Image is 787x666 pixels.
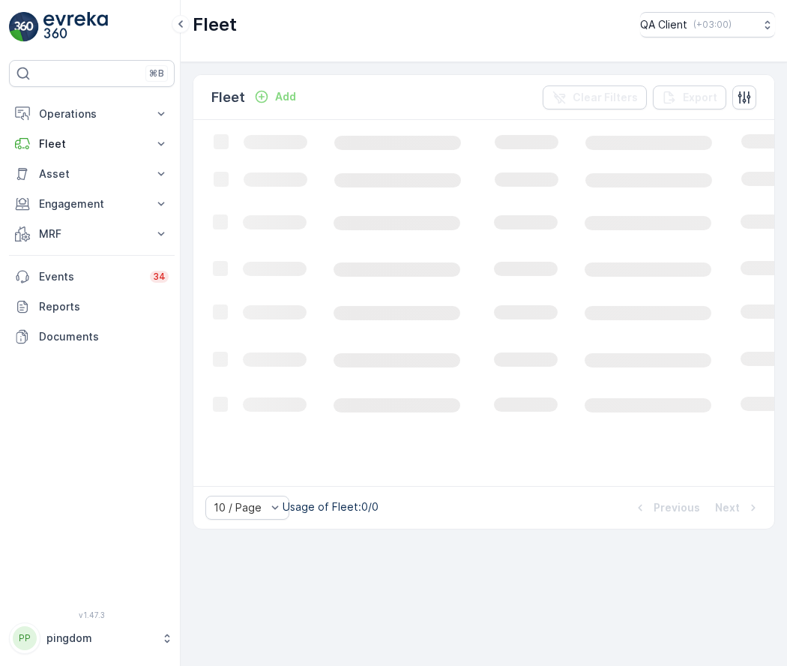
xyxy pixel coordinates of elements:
button: Clear Filters [543,85,647,109]
button: Fleet [9,129,175,159]
p: Fleet [39,136,145,151]
button: Asset [9,159,175,189]
p: pingdom [46,631,154,646]
a: Reports [9,292,175,322]
p: Engagement [39,196,145,211]
p: Reports [39,299,169,314]
p: Export [683,90,717,105]
p: Events [39,269,141,284]
p: Previous [654,500,700,515]
p: Operations [39,106,145,121]
button: PPpingdom [9,622,175,654]
p: ( +03:00 ) [693,19,732,31]
p: Add [275,89,296,104]
p: MRF [39,226,145,241]
p: Documents [39,329,169,344]
p: Clear Filters [573,90,638,105]
a: Events34 [9,262,175,292]
p: ⌘B [149,67,164,79]
p: Asset [39,166,145,181]
div: PP [13,626,37,650]
button: Previous [631,499,702,517]
span: v 1.47.3 [9,610,175,619]
img: logo_light-DOdMpM7g.png [43,12,108,42]
button: MRF [9,219,175,249]
button: Engagement [9,189,175,219]
p: Usage of Fleet : 0/0 [283,499,379,514]
p: Fleet [193,13,237,37]
button: Next [714,499,762,517]
button: Add [248,88,302,106]
p: 34 [153,271,166,283]
img: logo [9,12,39,42]
button: QA Client(+03:00) [640,12,775,37]
p: Next [715,500,740,515]
p: QA Client [640,17,687,32]
button: Operations [9,99,175,129]
button: Export [653,85,726,109]
p: Fleet [211,87,245,108]
a: Documents [9,322,175,352]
